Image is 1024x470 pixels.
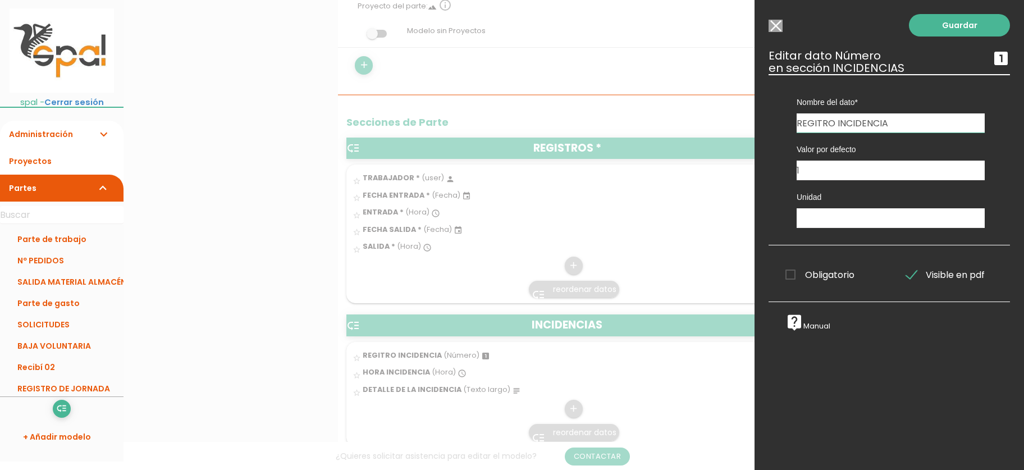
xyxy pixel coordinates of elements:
[906,268,985,282] span: Visible en pdf
[785,268,854,282] span: Obligatorio
[785,321,830,331] a: live_helpManual
[992,49,1010,67] i: looks_one
[797,144,985,155] label: Valor por defecto
[769,49,1010,74] h3: Editar dato Número en sección INCIDENCIAS
[797,97,985,108] label: Nombre del dato
[797,191,985,203] label: Unidad
[785,313,803,331] i: live_help
[909,14,1010,36] a: Guardar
